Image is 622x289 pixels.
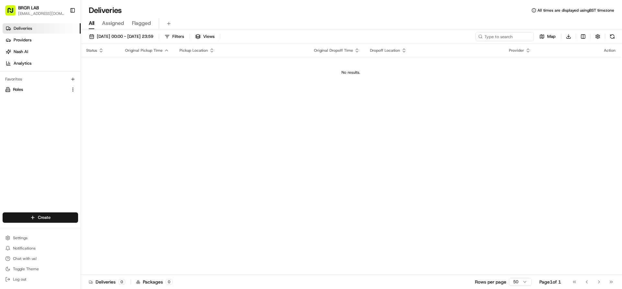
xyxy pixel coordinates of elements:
span: Status [86,48,97,53]
button: Settings [3,233,78,242]
div: No results. [84,70,618,75]
button: Refresh [608,32,617,41]
button: Chat with us! [3,254,78,263]
button: [DATE] 00:00 - [DATE] 23:59 [86,32,156,41]
button: BRGR LAB [18,5,39,11]
div: 0 [118,279,125,285]
span: Toggle Theme [13,266,39,272]
button: Log out [3,275,78,284]
a: Deliveries [3,23,81,34]
button: Views [192,32,217,41]
span: Nash AI [14,49,28,55]
span: Settings [13,235,28,241]
span: Notifications [13,246,36,251]
button: Create [3,212,78,223]
div: Deliveries [89,279,125,285]
div: 0 [166,279,173,285]
span: Flagged [132,19,151,27]
button: Notifications [3,244,78,253]
span: Views [203,34,214,39]
span: Log out [13,277,26,282]
span: Provider [509,48,524,53]
span: Original Dropoff Time [314,48,353,53]
button: Roles [3,84,78,95]
button: Map [536,32,559,41]
p: Rows per page [475,279,506,285]
button: Toggle Theme [3,264,78,273]
span: All times are displayed using BST timezone [537,8,614,13]
button: Filters [162,32,187,41]
div: Action [604,48,616,53]
span: Roles [13,87,23,92]
a: Roles [5,87,68,92]
h1: Deliveries [89,5,122,16]
button: [EMAIL_ADDRESS][DOMAIN_NAME] [18,11,64,16]
span: Analytics [14,60,31,66]
a: Providers [3,35,81,45]
button: BRGR LAB[EMAIL_ADDRESS][DOMAIN_NAME] [3,3,67,18]
span: All [89,19,94,27]
div: Page 1 of 1 [539,279,561,285]
span: Pickup Location [179,48,208,53]
span: Dropoff Location [370,48,400,53]
span: Deliveries [14,26,32,31]
span: Map [547,34,556,39]
span: Original Pickup Time [125,48,163,53]
a: Nash AI [3,47,81,57]
div: Packages [136,279,173,285]
span: Assigned [102,19,124,27]
input: Type to search [476,32,534,41]
div: Favorites [3,74,78,84]
span: Filters [172,34,184,39]
span: Chat with us! [13,256,37,261]
span: Providers [14,37,31,43]
span: [DATE] 00:00 - [DATE] 23:59 [97,34,153,39]
a: Analytics [3,58,81,69]
span: Create [38,215,51,220]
